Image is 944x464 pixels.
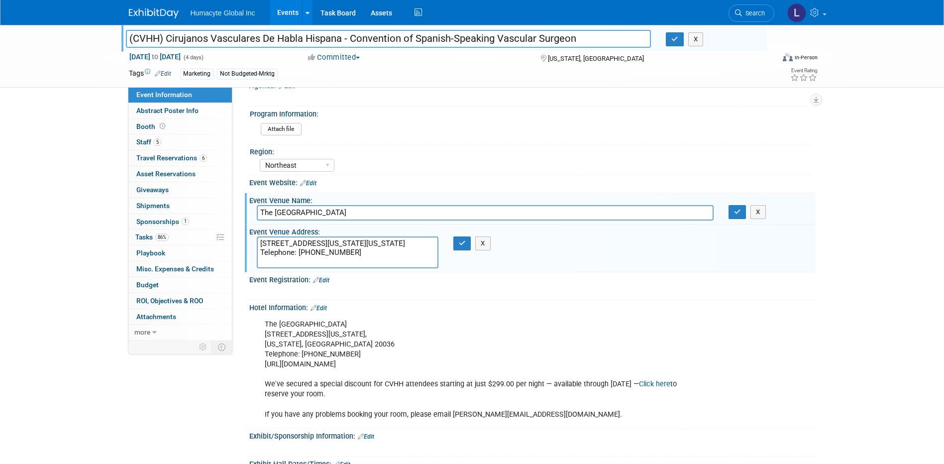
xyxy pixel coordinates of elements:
div: Event Rating [790,68,817,73]
a: Edit [358,433,374,440]
td: Tags [129,68,171,80]
div: Region: [250,144,811,157]
span: Abstract Poster Info [136,107,199,115]
a: Budget [128,277,232,293]
a: Search [729,4,774,22]
a: Edit [313,277,329,284]
button: X [475,236,491,250]
span: Event Information [136,91,192,99]
img: ExhibitDay [129,8,179,18]
span: Search [742,9,765,17]
a: Sponsorships1 [128,214,232,230]
span: Misc. Expenses & Credits [136,265,214,273]
div: Program Information: [250,107,811,119]
td: Personalize Event Tab Strip [195,341,212,353]
a: Booth [128,119,232,134]
span: Playbook [136,249,165,257]
button: X [750,205,766,219]
div: Event Website: [249,175,816,188]
span: Sponsorships [136,218,189,226]
span: Giveaways [136,186,169,194]
a: Attachments [128,309,232,325]
span: Humacyte Global Inc [191,9,255,17]
span: 6 [200,154,207,162]
span: ROI, Objectives & ROO [136,297,203,305]
a: Giveaways [128,182,232,198]
a: Misc. Expenses & Credits [128,261,232,277]
div: Event Venue Name: [249,193,816,206]
a: more [128,325,232,340]
a: Click here [639,380,670,388]
div: In-Person [794,54,818,61]
span: Booth not reserved yet [158,122,167,130]
span: 86% [155,233,169,241]
div: Exhibit/Sponsorship Information: [249,429,816,442]
a: Travel Reservations6 [128,150,232,166]
div: Event Venue Address: [249,225,816,237]
a: Staff5 [128,134,232,150]
span: Budget [136,281,159,289]
span: Travel Reservations [136,154,207,162]
span: Asset Reservations [136,170,196,178]
div: Hotel Information: [249,300,816,313]
button: Committed [305,52,364,63]
span: Shipments [136,202,170,210]
img: Format-Inperson.png [783,53,793,61]
a: Abstract Poster Info [128,103,232,118]
div: Event Registration: [249,272,816,285]
div: Not Budgeted-Mrktg [217,69,278,79]
span: Staff [136,138,161,146]
a: Playbook [128,245,232,261]
a: Edit [155,70,171,77]
span: Tasks [135,233,169,241]
img: Linda Hamilton [787,3,806,22]
div: The [GEOGRAPHIC_DATA] [STREET_ADDRESS][US_STATE], [US_STATE], [GEOGRAPHIC_DATA] 20036 Telephone: ... [258,315,706,425]
span: more [134,328,150,336]
a: Event Information [128,87,232,103]
div: Marketing [180,69,213,79]
span: Booth [136,122,167,130]
a: Asset Reservations [128,166,232,182]
a: Tasks86% [128,230,232,245]
span: [US_STATE], [GEOGRAPHIC_DATA] [548,55,644,62]
a: Edit [311,305,327,312]
td: Toggle Event Tabs [211,341,232,353]
button: X [688,32,704,46]
a: Shipments [128,198,232,214]
span: [DATE] [DATE] [129,52,181,61]
span: 5 [154,138,161,146]
span: (4 days) [183,54,204,61]
a: Edit [300,180,316,187]
span: Attachments [136,313,176,321]
a: ROI, Objectives & ROO [128,293,232,309]
span: 1 [182,218,189,225]
span: to [150,53,160,61]
div: Event Format [716,52,818,67]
